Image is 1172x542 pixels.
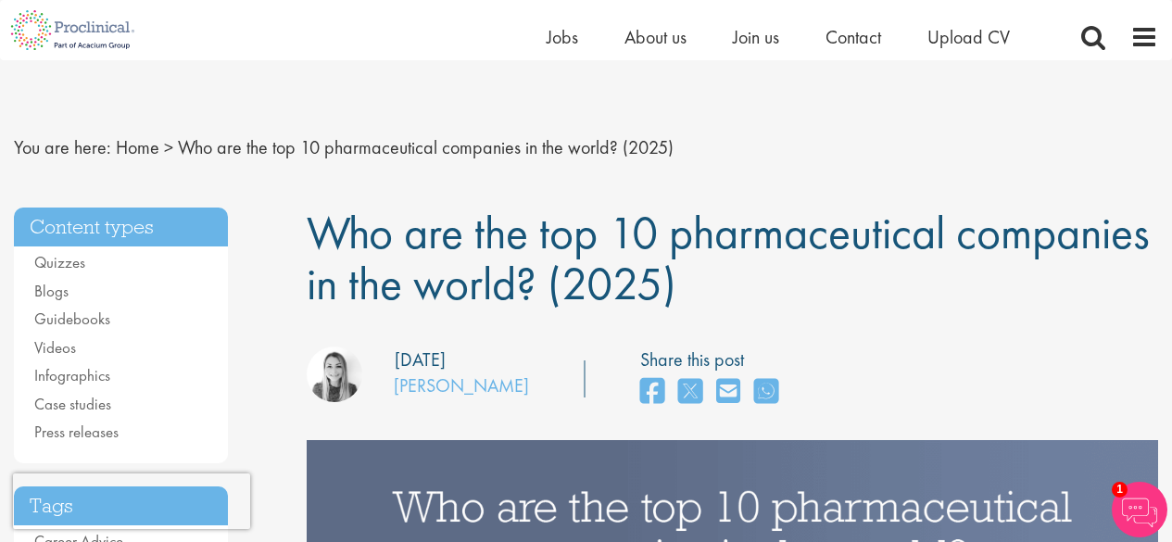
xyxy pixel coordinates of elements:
[307,347,362,402] img: Hannah Burke
[1112,482,1167,537] img: Chatbot
[716,372,740,412] a: share on email
[624,25,687,49] a: About us
[547,25,578,49] a: Jobs
[34,309,110,329] a: Guidebooks
[34,337,76,358] a: Videos
[394,373,529,397] a: [PERSON_NAME]
[640,347,788,373] label: Share this post
[307,203,1150,313] span: Who are the top 10 pharmaceutical companies in the world? (2025)
[395,347,446,373] div: [DATE]
[34,252,85,272] a: Quizzes
[116,135,159,159] a: breadcrumb link
[34,394,111,414] a: Case studies
[14,135,111,159] span: You are here:
[1112,482,1128,498] span: 1
[733,25,779,49] a: Join us
[34,365,110,385] a: Infographics
[164,135,173,159] span: >
[13,473,250,529] iframe: reCAPTCHA
[640,372,664,412] a: share on facebook
[754,372,778,412] a: share on whats app
[927,25,1010,49] a: Upload CV
[825,25,881,49] a: Contact
[34,422,119,442] a: Press releases
[678,372,702,412] a: share on twitter
[34,281,69,301] a: Blogs
[14,208,228,247] h3: Content types
[178,135,674,159] span: Who are the top 10 pharmaceutical companies in the world? (2025)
